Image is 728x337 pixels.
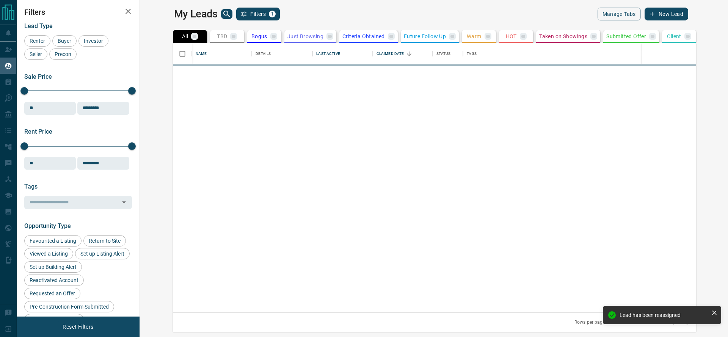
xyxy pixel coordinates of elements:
p: TBD [217,34,227,39]
span: Lead Type [24,22,53,30]
div: Name [192,43,252,64]
span: Set up Building Alert [27,264,79,270]
span: Precon [52,51,74,57]
span: Viewed a Listing [27,251,71,257]
span: Favourited a Listing [27,238,79,244]
div: Claimed Date [377,43,404,64]
div: Viewed a Listing [24,248,73,259]
div: Name [196,43,207,64]
div: Renter [24,35,50,47]
span: 1 [270,11,275,17]
div: Last Active [316,43,340,64]
p: Client [667,34,681,39]
span: Seller [27,51,45,57]
div: Details [252,43,312,64]
span: Reactivated Account [27,277,81,283]
div: Seller [24,48,47,60]
div: Status [433,43,463,64]
div: Details [256,43,271,64]
div: Pre-Construction Form Submitted [24,301,114,312]
span: Return to Site [86,238,123,244]
button: Open [119,197,129,208]
button: New Lead [645,8,688,20]
p: Rows per page: [574,319,606,326]
button: search button [221,9,232,19]
h2: Filters [24,8,132,17]
p: Bogus [251,34,267,39]
div: Last Active [312,43,372,64]
button: Manage Tabs [598,8,641,20]
div: Lead has been reassigned [620,312,708,318]
p: Future Follow Up [404,34,446,39]
div: Status [436,43,450,64]
p: HOT [506,34,517,39]
p: All [182,34,188,39]
div: Claimed Date [373,43,433,64]
span: Set up Listing Alert [78,251,127,257]
span: Tags [24,183,38,190]
p: Just Browsing [287,34,323,39]
div: Precon [49,48,77,60]
span: Buyer [55,38,74,44]
h1: My Leads [174,8,218,20]
p: Taken on Showings [539,34,587,39]
button: Filters1 [236,8,280,20]
div: Return to Site [83,235,126,247]
span: Sale Price [24,73,52,80]
button: Reset Filters [58,320,98,333]
button: Sort [404,48,414,59]
span: Pre-Construction Form Submitted [27,304,111,310]
div: Investor [78,35,108,47]
div: Tags [463,43,703,64]
p: Warm [467,34,482,39]
div: Tags [467,43,477,64]
p: Criteria Obtained [342,34,385,39]
div: Set up Building Alert [24,261,82,273]
div: Buyer [52,35,77,47]
div: Reactivated Account [24,275,84,286]
div: Requested an Offer [24,288,80,299]
div: Set up Listing Alert [75,248,130,259]
div: Favourited a Listing [24,235,82,247]
span: Rent Price [24,128,52,135]
span: Renter [27,38,48,44]
span: Requested an Offer [27,290,78,296]
span: Investor [81,38,106,44]
span: Opportunity Type [24,222,71,229]
p: Submitted Offer [606,34,646,39]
